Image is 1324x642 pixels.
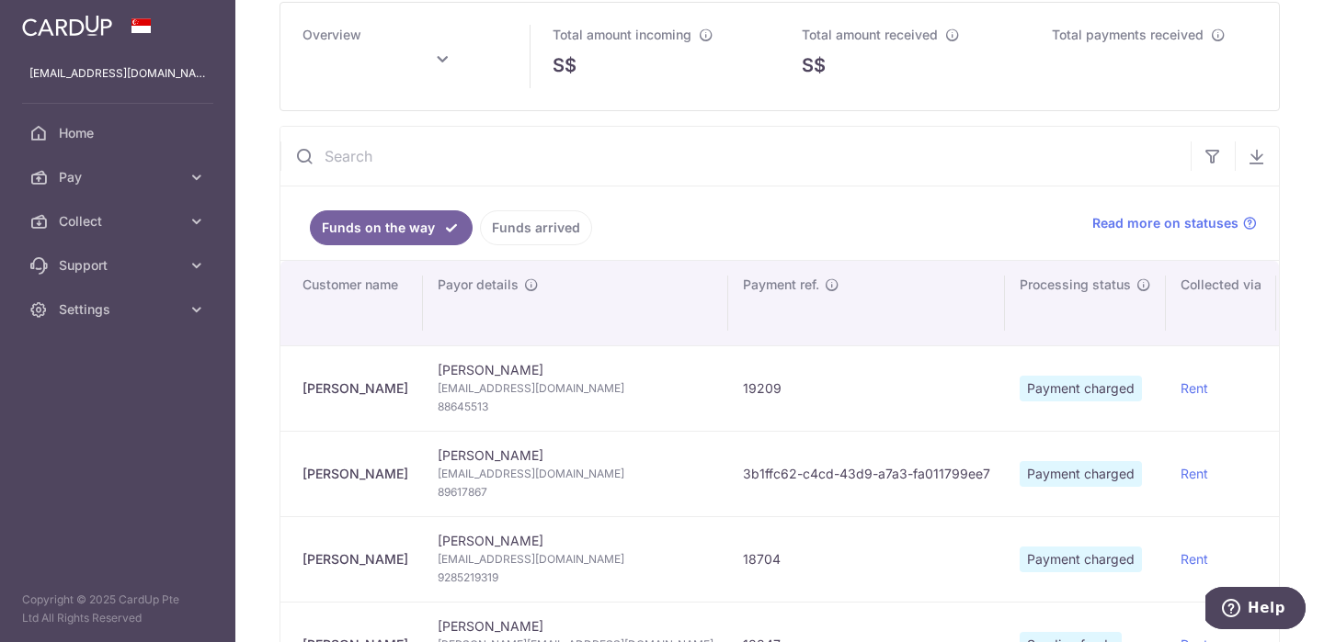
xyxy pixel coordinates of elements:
[59,124,180,142] span: Home
[59,212,180,231] span: Collect
[59,168,180,186] span: Pay
[423,516,728,602] td: [PERSON_NAME]
[302,465,408,483] div: [PERSON_NAME]
[59,300,180,319] span: Settings
[310,210,473,245] a: Funds on the way
[438,550,713,569] span: [EMAIL_ADDRESS][DOMAIN_NAME]
[728,345,1005,431] td: 19209
[423,431,728,516] td: [PERSON_NAME]
[1020,546,1142,572] span: Payment charged
[1181,551,1208,567] a: Rent
[1166,261,1276,345] th: Collected via
[1092,214,1238,232] span: Read more on statuses
[302,550,408,569] div: [PERSON_NAME]
[1181,380,1208,396] a: Rent
[553,51,576,79] span: S$
[22,15,112,37] img: CardUp
[728,261,1005,345] th: Payment ref.
[802,51,826,79] span: S$
[42,13,80,29] span: Help
[438,483,713,501] span: 89617867
[29,64,206,83] p: [EMAIL_ADDRESS][DOMAIN_NAME]
[802,27,938,42] span: Total amount received
[280,127,1191,186] input: Search
[438,379,713,398] span: [EMAIL_ADDRESS][DOMAIN_NAME]
[423,261,728,345] th: Payor details
[1052,27,1204,42] span: Total payments received
[1020,376,1142,401] span: Payment charged
[1020,276,1131,294] span: Processing status
[438,465,713,483] span: [EMAIL_ADDRESS][DOMAIN_NAME]
[302,27,361,42] span: Overview
[438,398,713,416] span: 88645513
[1092,214,1257,232] a: Read more on statuses
[438,569,713,587] span: 9285219319
[280,261,423,345] th: Customer name
[480,210,592,245] a: Funds arrived
[1020,461,1142,487] span: Payment charged
[1181,466,1208,481] a: Rent
[743,276,819,294] span: Payment ref.
[728,431,1005,516] td: 3b1ffc62-c4cd-43d9-a7a3-fa011799ee7
[438,276,519,294] span: Payor details
[1005,261,1166,345] th: Processing status
[423,345,728,431] td: [PERSON_NAME]
[302,379,408,398] div: [PERSON_NAME]
[1205,587,1306,633] iframe: Opens a widget where you can find more information
[728,516,1005,602] td: 18704
[553,27,691,42] span: Total amount incoming
[59,256,180,275] span: Support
